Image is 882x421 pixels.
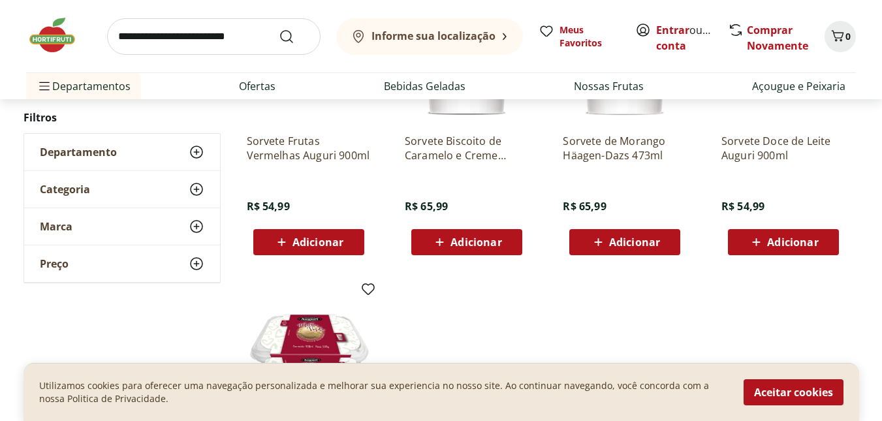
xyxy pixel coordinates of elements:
[24,104,221,131] h2: Filtros
[563,199,606,213] span: R$ 65,99
[239,78,276,94] a: Ofertas
[569,229,680,255] button: Adicionar
[24,208,220,245] button: Marca
[26,16,91,55] img: Hortifruti
[845,30,851,42] span: 0
[247,134,371,163] a: Sorvete Frutas Vermelhas Auguri 900ml
[107,18,321,55] input: search
[721,199,764,213] span: R$ 54,99
[752,78,845,94] a: Açougue e Peixaria
[825,21,856,52] button: Carrinho
[405,134,529,163] a: Sorvete Biscoito de Caramelo e Creme Speculoos Häagen-Dazs 473ml
[747,23,808,53] a: Comprar Novamente
[405,199,448,213] span: R$ 65,99
[253,229,364,255] button: Adicionar
[559,23,620,50] span: Meus Favoritos
[411,229,522,255] button: Adicionar
[24,245,220,282] button: Preço
[24,134,220,170] button: Departamento
[37,70,131,102] span: Departamentos
[279,29,310,44] button: Submit Search
[656,23,728,53] a: Criar conta
[609,237,660,247] span: Adicionar
[39,379,728,405] p: Utilizamos cookies para oferecer uma navegação personalizada e melhorar sua experiencia no nosso ...
[574,78,644,94] a: Nossas Frutas
[37,70,52,102] button: Menu
[656,22,714,54] span: ou
[563,134,687,163] a: Sorvete de Morango Häagen-Dazs 473ml
[40,146,117,159] span: Departamento
[40,183,90,196] span: Categoria
[539,23,620,50] a: Meus Favoritos
[728,229,839,255] button: Adicionar
[767,237,818,247] span: Adicionar
[384,78,465,94] a: Bebidas Geladas
[24,171,220,208] button: Categoria
[371,29,496,43] b: Informe sua localização
[292,237,343,247] span: Adicionar
[336,18,523,55] button: Informe sua localização
[247,199,290,213] span: R$ 54,99
[656,23,689,37] a: Entrar
[40,257,69,270] span: Preço
[40,220,72,233] span: Marca
[247,287,371,411] img: Sorvete de Milho Verde Auguri 500g
[744,379,843,405] button: Aceitar cookies
[450,237,501,247] span: Adicionar
[721,134,845,163] a: Sorvete Doce de Leite Auguri 900ml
